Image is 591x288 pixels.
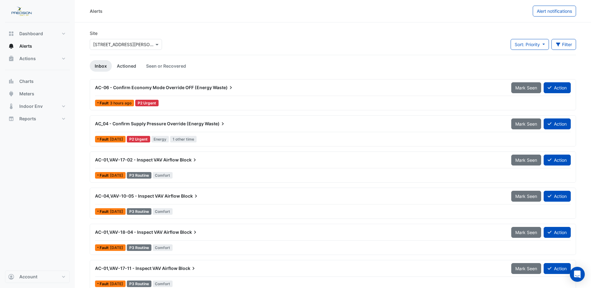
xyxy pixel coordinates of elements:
[515,121,537,127] span: Mark Seen
[19,78,34,84] span: Charts
[205,121,226,127] span: Waste)
[170,136,197,142] span: 1 other time
[515,194,537,199] span: Mark Seen
[141,60,191,72] a: Seen or Recovered
[213,84,234,91] span: Waste)
[19,43,32,49] span: Alerts
[100,210,110,214] span: Fault
[181,193,199,199] span: Block
[515,266,537,271] span: Mark Seen
[153,172,173,179] span: Comfort
[8,116,14,122] app-icon: Reports
[19,274,37,280] span: Account
[100,101,110,105] span: Fault
[112,60,141,72] a: Actioned
[570,267,585,282] div: Open Intercom Messenger
[110,281,123,286] span: Thu 14-Aug-2025 08:15 AEST
[8,43,14,49] app-icon: Alerts
[5,271,70,283] button: Account
[511,82,541,93] button: Mark Seen
[5,88,70,100] button: Meters
[90,8,102,14] div: Alerts
[90,60,112,72] a: Inbox
[8,78,14,84] app-icon: Charts
[95,85,212,90] span: AC-06 - Confirm Economy Mode Override OFF (Energy
[19,91,34,97] span: Meters
[127,208,151,215] div: P3 Routine
[544,155,571,166] button: Action
[180,157,198,163] span: Block
[511,155,541,166] button: Mark Seen
[95,121,204,126] span: AC_04 - Confirm Supply Pressure Override (Energy
[515,85,537,90] span: Mark Seen
[100,246,110,250] span: Fault
[153,244,173,251] span: Comfort
[511,263,541,274] button: Mark Seen
[544,263,571,274] button: Action
[5,75,70,88] button: Charts
[511,191,541,202] button: Mark Seen
[8,31,14,37] app-icon: Dashboard
[153,281,173,287] span: Comfort
[533,6,576,17] button: Alert notifications
[5,27,70,40] button: Dashboard
[7,5,36,17] img: Company Logo
[110,209,123,214] span: Fri 15-Aug-2025 08:15 AEST
[95,193,180,199] span: AC-04,VAV-10-05 - Inspect VAV Airflow
[511,39,549,50] button: Sort: Priority
[19,31,43,37] span: Dashboard
[19,116,36,122] span: Reports
[90,30,98,36] label: Site
[19,55,36,62] span: Actions
[551,39,576,50] button: Filter
[100,282,110,286] span: Fault
[544,118,571,129] button: Action
[5,52,70,65] button: Actions
[511,118,541,129] button: Mark Seen
[110,101,131,105] span: Mon 18-Aug-2025 09:30 AEST
[110,173,123,178] span: Fri 15-Aug-2025 10:45 AEST
[95,229,179,235] span: AC-01,VAV-18-04 - Inspect VAV Airflow
[153,208,173,215] span: Comfort
[515,42,540,47] span: Sort: Priority
[127,281,151,287] div: P3 Routine
[151,136,169,142] span: Energy
[5,113,70,125] button: Reports
[135,100,159,106] div: P2 Urgent
[544,82,571,93] button: Action
[511,227,541,238] button: Mark Seen
[515,230,537,235] span: Mark Seen
[544,227,571,238] button: Action
[8,103,14,109] app-icon: Indoor Env
[100,137,110,141] span: Fault
[5,40,70,52] button: Alerts
[515,157,537,163] span: Mark Seen
[127,244,151,251] div: P3 Routine
[127,172,151,179] div: P3 Routine
[110,245,123,250] span: Thu 14-Aug-2025 13:00 AEST
[179,265,197,271] span: Block
[8,55,14,62] app-icon: Actions
[19,103,43,109] span: Indoor Env
[95,266,178,271] span: AC-01,VAV-17-11 - Inspect VAV Airflow
[8,91,14,97] app-icon: Meters
[537,8,572,14] span: Alert notifications
[95,157,179,162] span: AC-01,VAV-17-02 - Inspect VAV Airflow
[110,137,123,142] span: Thu 14-Aug-2025 08:00 AEST
[5,100,70,113] button: Indoor Env
[180,229,198,235] span: Block
[544,191,571,202] button: Action
[127,136,150,142] div: P2 Urgent
[100,174,110,177] span: Fault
